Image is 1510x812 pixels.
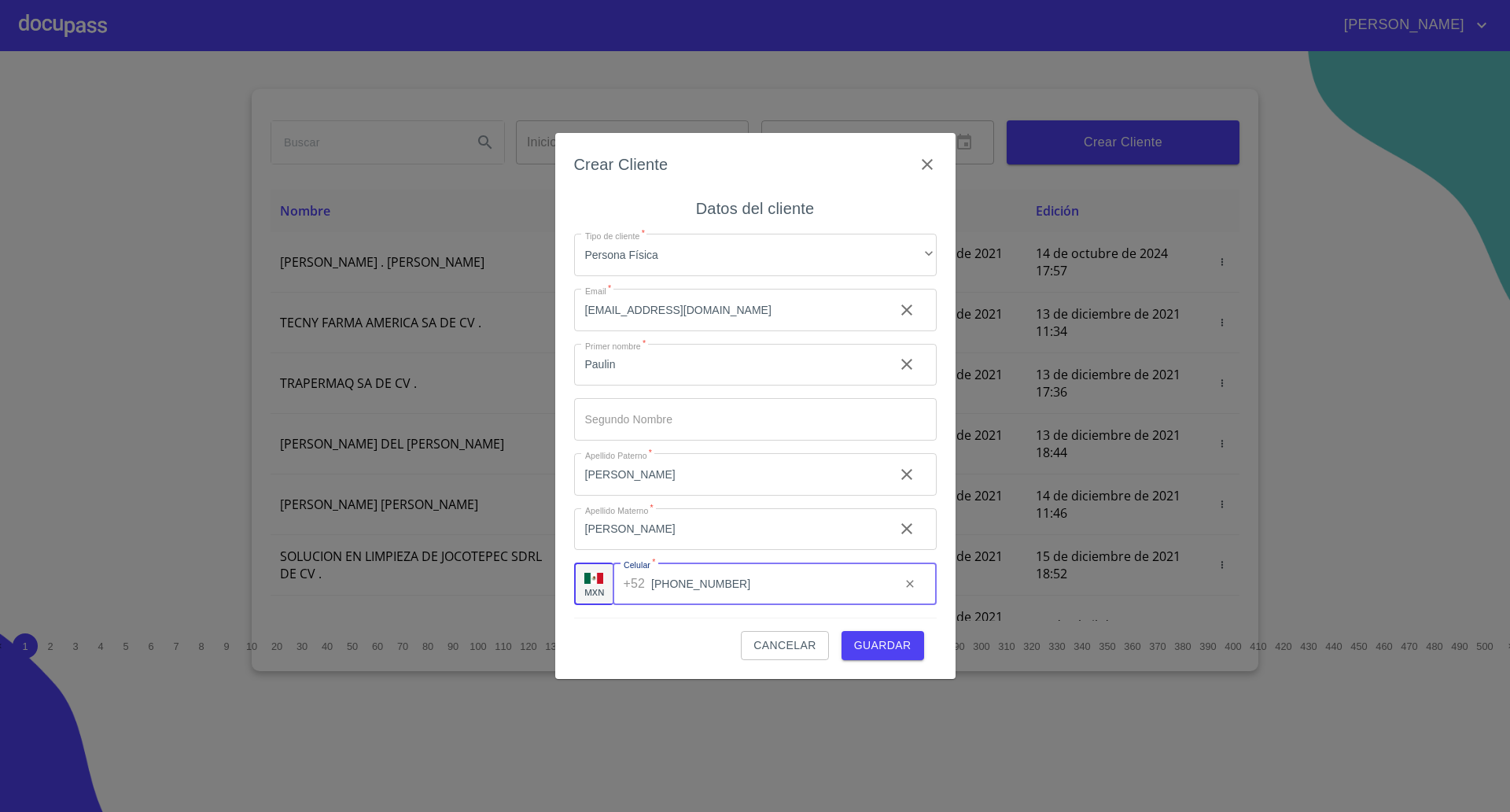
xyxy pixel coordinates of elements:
[574,152,668,177] h6: Crear Cliente
[888,510,926,548] button: clear input
[888,345,926,383] button: clear input
[574,234,937,276] div: Persona Física
[584,586,605,598] p: MXN
[854,636,912,655] span: Guardar
[888,456,926,493] button: clear input
[842,631,924,660] button: Guardar
[696,196,814,221] h6: Datos del cliente
[741,631,828,660] button: Cancelar
[584,573,603,584] img: R93DlvwvvjP9fbrDwZeCRYBHk45OWMq+AAOlFVsxT89f82nwPLnD58IP7+ANJEaWYhP0Tx8kkA0WlQMPQsAAgwAOmBj20AXj6...
[894,568,926,600] button: clear input
[624,574,646,593] p: +52
[753,636,816,655] span: Cancelar
[888,291,926,329] button: clear input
